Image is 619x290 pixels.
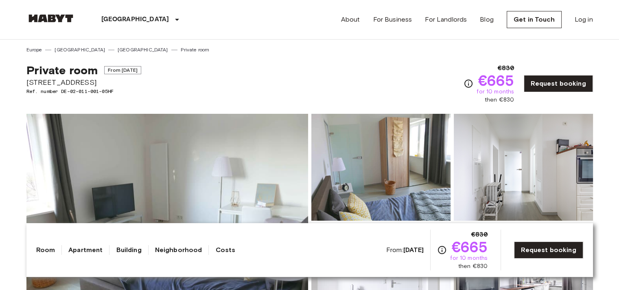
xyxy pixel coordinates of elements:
[26,63,98,77] span: Private room
[386,246,424,255] span: From:
[181,46,210,53] a: Private room
[485,96,514,104] span: then €830
[437,245,447,255] svg: Check cost overview for full price breakdown. Please note that discounts apply to new joiners onl...
[68,245,103,255] a: Apartment
[403,246,424,254] b: [DATE]
[450,254,488,262] span: for 10 months
[425,15,467,24] a: For Landlords
[311,114,451,221] img: Picture of unit DE-02-011-001-05HF
[454,114,593,221] img: Picture of unit DE-02-011-001-05HF
[341,15,360,24] a: About
[514,241,583,259] a: Request booking
[215,245,235,255] a: Costs
[498,63,514,73] span: €830
[524,75,593,92] a: Request booking
[477,88,514,96] span: for 10 months
[452,239,488,254] span: €665
[26,77,141,88] span: [STREET_ADDRESS]
[104,66,141,74] span: From [DATE]
[478,73,514,88] span: €665
[373,15,412,24] a: For Business
[118,46,168,53] a: [GEOGRAPHIC_DATA]
[55,46,105,53] a: [GEOGRAPHIC_DATA]
[507,11,562,28] a: Get in Touch
[26,46,42,53] a: Europe
[464,79,473,89] svg: Check cost overview for full price breakdown. Please note that discounts apply to new joiners onl...
[26,88,141,95] span: Ref. number DE-02-011-001-05HF
[471,230,488,239] span: €830
[26,14,75,22] img: Habyt
[101,15,169,24] p: [GEOGRAPHIC_DATA]
[575,15,593,24] a: Log in
[155,245,202,255] a: Neighborhood
[480,15,494,24] a: Blog
[116,245,141,255] a: Building
[36,245,55,255] a: Room
[458,262,488,270] span: then €830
